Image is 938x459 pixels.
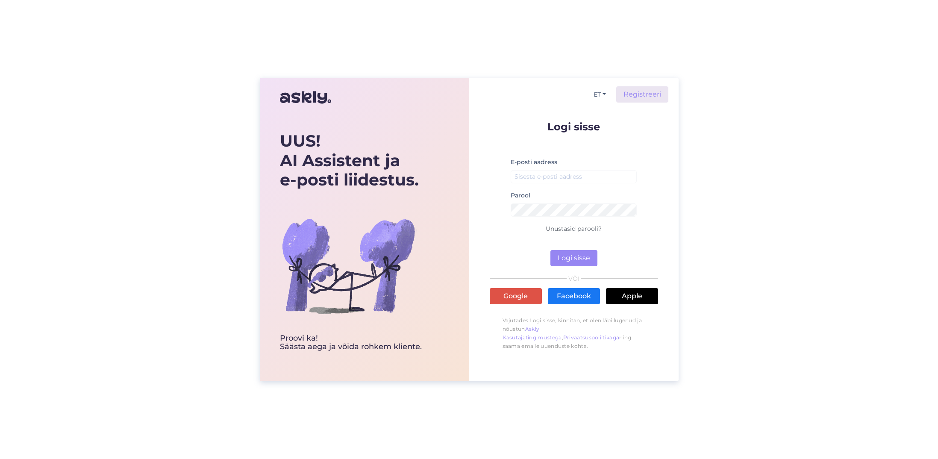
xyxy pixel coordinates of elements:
a: Privaatsuspoliitikaga [563,334,619,341]
span: VÕI [567,276,581,282]
div: Proovi ka! Säästa aega ja võida rohkem kliente. [280,334,422,351]
a: Facebook [548,288,600,304]
button: ET [590,88,609,101]
input: Sisesta e-posti aadress [511,170,637,183]
a: Unustasid parooli? [546,225,602,232]
a: Google [490,288,542,304]
label: E-posti aadress [511,158,557,167]
div: UUS! AI Assistent ja e-posti liidestus. [280,131,422,190]
p: Vajutades Logi sisse, kinnitan, et olen läbi lugenud ja nõustun , ning saama emaile uuenduste kohta. [490,312,658,355]
img: Askly [280,87,331,108]
label: Parool [511,191,530,200]
img: bg-askly [280,197,417,334]
a: Apple [606,288,658,304]
button: Logi sisse [550,250,597,266]
a: Registreeri [616,86,668,103]
p: Logi sisse [490,121,658,132]
a: Askly Kasutajatingimustega [503,326,562,341]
